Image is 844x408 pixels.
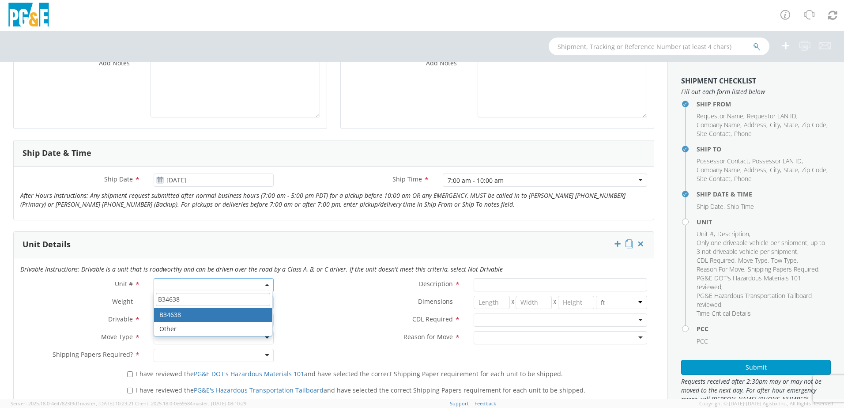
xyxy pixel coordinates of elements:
input: Width [516,296,552,309]
span: Requestor LAN ID [747,112,796,120]
li: , [770,121,781,129]
li: B34638 [154,308,272,322]
span: Zip Code [802,166,826,174]
span: Ship Date [104,175,133,183]
span: Address [744,166,766,174]
span: Possessor LAN ID [752,157,802,165]
span: State [784,121,798,129]
li: , [738,256,769,265]
i: Drivable Instructions: Drivable is a unit that is roadworthy and can be driven over the road by a... [20,265,503,273]
span: CDL Required [412,315,453,323]
span: Add Notes [426,59,457,67]
span: X [552,296,558,309]
img: pge-logo-06675f144f4cfa6a6814.png [7,3,51,29]
li: , [697,112,745,121]
h4: PCC [697,325,831,332]
span: Site Contact [697,174,731,183]
span: Unit # [697,230,714,238]
h4: Unit [697,219,831,225]
input: Height [558,296,594,309]
li: , [697,230,715,238]
span: Copyright © [DATE]-[DATE] Agistix Inc., All Rights Reserved [699,400,833,407]
li: , [697,238,829,256]
i: After Hours Instructions: Any shipment request submitted after normal business hours (7:00 am - 5... [20,191,625,208]
div: 7:00 am - 10:00 am [448,176,504,185]
span: Shipping Papers Required? [53,350,133,359]
span: Tow Type [771,256,797,264]
li: , [748,265,820,274]
span: Move Type [101,332,133,341]
span: Client: 2025.18.0-0e69584 [135,400,246,407]
li: Other [154,322,272,336]
li: , [784,121,799,129]
li: , [697,121,742,129]
span: Fill out each form listed below [681,87,831,96]
li: , [717,230,750,238]
span: Weight [112,297,133,306]
li: , [697,157,750,166]
li: , [697,274,829,291]
span: Requestor Name [697,112,743,120]
span: Server: 2025.18.0-4e47823f9d1 [11,400,134,407]
span: Description [717,230,749,238]
li: , [747,112,798,121]
li: , [744,166,768,174]
input: Shipment, Tracking or Reference Number (at least 4 chars) [549,38,769,55]
span: Shipping Papers Required [748,265,818,273]
span: Reason For Move [697,265,744,273]
li: , [697,291,829,309]
span: Description [419,280,453,288]
li: , [752,157,803,166]
a: Feedback [475,400,496,407]
h4: Ship To [697,146,831,152]
li: , [697,256,736,265]
span: City [770,166,780,174]
span: City [770,121,780,129]
span: Requests received after 2:30pm may or may not be moved to the next day. For after hour emergency ... [681,377,831,404]
a: PG&E DOT's Hazardous Materials 101 [194,370,304,378]
span: Address [744,121,766,129]
span: X [510,296,516,309]
span: Phone [734,174,752,183]
span: Possessor Contact [697,157,749,165]
li: , [802,121,828,129]
h3: Ship Date & Time [23,149,91,158]
span: Company Name [697,166,740,174]
li: , [770,166,781,174]
span: master, [DATE] 08:10:29 [192,400,246,407]
input: I have reviewed thePG&E's Hazardous Transportation Tailboardand have selected the correct Shippin... [127,388,133,393]
span: Only one driveable vehicle per shipment, up to 3 not driveable vehicle per shipment [697,238,825,256]
span: Phone [734,129,752,138]
span: PG&E Hazardous Transportation Tailboard reviewed [697,291,812,309]
input: I have reviewed thePG&E DOT's Hazardous Materials 101and have selected the correct Shipping Paper... [127,371,133,377]
li: , [697,174,732,183]
li: , [697,202,725,211]
span: CDL Required [697,256,735,264]
span: I have reviewed the and have selected the correct Shipping Paper requirement for each unit to be ... [136,370,563,378]
span: Ship Date [697,202,723,211]
li: , [697,265,746,274]
li: , [697,129,732,138]
li: , [802,166,828,174]
span: Ship Time [727,202,754,211]
span: PG&E DOT's Hazardous Materials 101 reviewed [697,274,801,291]
strong: Shipment Checklist [681,76,756,86]
li: , [771,256,798,265]
span: Company Name [697,121,740,129]
li: , [697,166,742,174]
span: Move Type [738,256,768,264]
li: , [744,121,768,129]
span: Ship Time [392,175,422,183]
span: Drivable [108,315,133,323]
span: PCC [697,337,708,345]
span: Unit # [115,280,133,288]
a: Support [450,400,469,407]
span: Time Critical Details [697,309,751,317]
span: Zip Code [802,121,826,129]
span: Add Notes [99,59,130,67]
span: I have reviewed the and have selected the correct Shipping Papers requirement for each unit to be... [136,386,585,394]
h4: Ship From [697,101,831,107]
span: State [784,166,798,174]
h3: Unit Details [23,240,71,249]
input: Length [474,296,510,309]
